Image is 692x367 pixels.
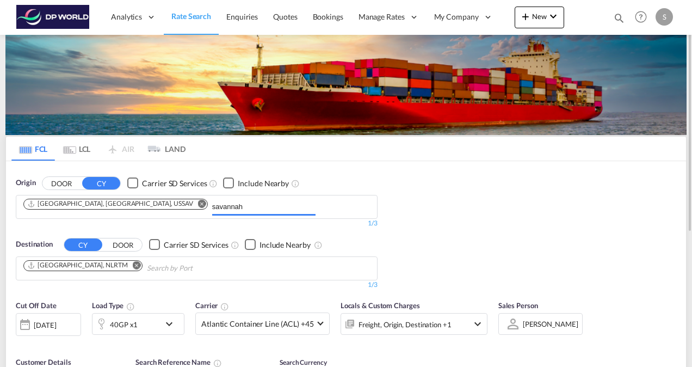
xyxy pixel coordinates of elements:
[191,199,207,210] button: Remove
[523,320,578,328] div: [PERSON_NAME]
[341,301,420,310] span: Locals & Custom Charges
[359,317,452,332] div: Freight Origin Destination Factory Stuffing
[171,11,211,21] span: Rate Search
[313,12,343,21] span: Bookings
[341,313,487,335] div: Freight Origin Destination Factory Stuffingicon-chevron-down
[164,240,228,250] div: Carrier SD Services
[201,319,314,329] span: Atlantic Container Line (ACL) +45
[149,239,228,250] md-checkbox: Checkbox No Ink
[259,240,311,250] div: Include Nearby
[238,178,289,189] div: Include Nearby
[5,35,687,135] img: LCL+%26+FCL+BACKGROUND.png
[55,137,98,161] md-tab-item: LCL
[11,137,186,161] md-pagination-wrapper: Use the left and right arrow keys to navigate between tabs
[280,358,327,366] span: Search Currency
[656,8,673,26] div: S
[22,195,320,216] md-chips-wrap: Chips container. Use arrow keys to select chips.
[522,316,579,332] md-select: Sales Person: Stacey Castro
[34,320,56,330] div: [DATE]
[82,177,120,189] button: CY
[245,239,311,250] md-checkbox: Checkbox No Ink
[471,317,484,331] md-icon: icon-chevron-down
[127,178,207,189] md-checkbox: Checkbox No Ink
[147,260,250,277] input: Chips input.
[135,358,222,366] span: Search Reference Name
[142,178,207,189] div: Carrier SD Services
[434,11,479,22] span: My Company
[632,8,650,26] span: Help
[314,241,323,249] md-icon: Unchecked: Ignores neighbouring ports when fetching rates.Checked : Includes neighbouring ports w...
[16,239,53,250] span: Destination
[226,12,258,21] span: Enquiries
[212,198,316,216] input: Chips input.
[498,301,538,310] span: Sales Person
[126,261,142,272] button: Remove
[16,280,378,290] div: 1/3
[16,358,71,366] span: Customer Details
[11,137,55,161] md-tab-item: FCL
[27,261,128,270] div: Rotterdam, NLRTM
[64,238,102,251] button: CY
[16,5,90,29] img: c08ca190194411f088ed0f3ba295208c.png
[16,313,81,336] div: [DATE]
[273,12,297,21] span: Quotes
[359,11,405,22] span: Manage Rates
[613,12,625,24] md-icon: icon-magnify
[519,12,560,21] span: New
[547,10,560,23] md-icon: icon-chevron-down
[231,241,239,249] md-icon: Unchecked: Search for CY (Container Yard) services for all selected carriers.Checked : Search for...
[163,317,181,331] md-icon: icon-chevron-down
[209,179,218,188] md-icon: Unchecked: Search for CY (Container Yard) services for all selected carriers.Checked : Search for...
[223,178,289,189] md-checkbox: Checkbox No Ink
[220,302,229,311] md-icon: The selected Trucker/Carrierwill be displayed in the rate results If the rates are from another f...
[142,137,186,161] md-tab-item: LAND
[104,238,142,251] button: DOOR
[110,317,138,332] div: 40GP x1
[291,179,300,188] md-icon: Unchecked: Ignores neighbouring ports when fetching rates.Checked : Includes neighbouring ports w...
[27,199,195,209] div: Press delete to remove this chip.
[195,301,229,310] span: Carrier
[27,199,193,209] div: Savannah, GA, USSAV
[613,12,625,28] div: icon-magnify
[92,301,135,310] span: Load Type
[126,302,135,311] md-icon: icon-information-outline
[16,178,35,188] span: Origin
[16,335,24,350] md-datepicker: Select
[22,257,255,277] md-chips-wrap: Chips container. Use arrow keys to select chips.
[16,301,57,310] span: Cut Off Date
[515,7,564,28] button: icon-plus 400-fgNewicon-chevron-down
[519,10,532,23] md-icon: icon-plus 400-fg
[92,313,184,335] div: 40GP x1icon-chevron-down
[632,8,656,27] div: Help
[27,261,130,270] div: Press delete to remove this chip.
[111,11,142,22] span: Analytics
[16,219,378,228] div: 1/3
[42,177,81,189] button: DOOR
